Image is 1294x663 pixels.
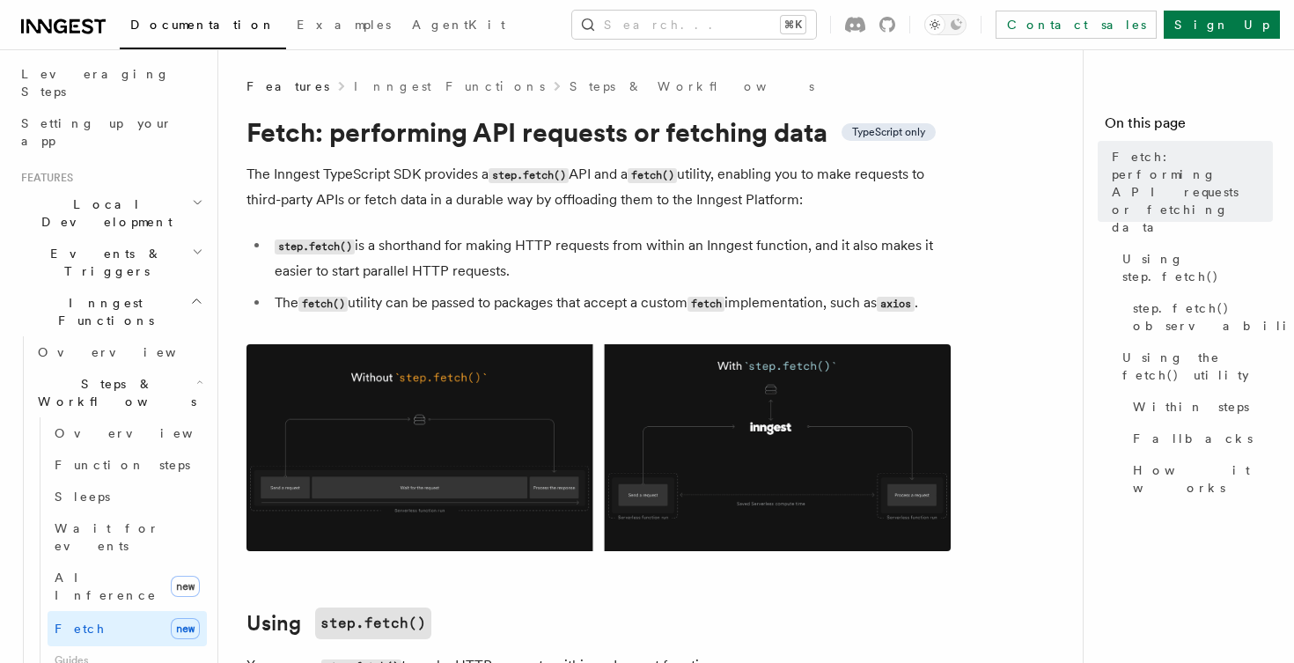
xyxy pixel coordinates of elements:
[14,245,192,280] span: Events & Triggers
[1122,349,1273,384] span: Using the fetch() utility
[246,116,951,148] h1: Fetch: performing API requests or fetching data
[31,368,207,417] button: Steps & Workflows
[1164,11,1280,39] a: Sign Up
[171,618,200,639] span: new
[781,16,805,33] kbd: ⌘K
[354,77,545,95] a: Inngest Functions
[48,512,207,562] a: Wait for events
[120,5,286,49] a: Documentation
[1105,141,1273,243] a: Fetch: performing API requests or fetching data
[852,125,925,139] span: TypeScript only
[14,171,73,185] span: Features
[401,5,516,48] a: AgentKit
[1133,461,1273,497] span: How it works
[687,297,724,312] code: fetch
[14,287,207,336] button: Inngest Functions
[31,375,196,410] span: Steps & Workflows
[246,162,951,212] p: The Inngest TypeScript SDK provides a API and a utility, enabling you to make requests to third-p...
[130,18,276,32] span: Documentation
[489,168,569,183] code: step.fetch()
[48,481,207,512] a: Sleeps
[1126,454,1273,504] a: How it works
[48,562,207,611] a: AI Inferencenew
[14,294,190,329] span: Inngest Functions
[269,233,951,284] li: is a shorthand for making HTTP requests from within an Inngest function, and it also makes it eas...
[1126,391,1273,423] a: Within steps
[286,5,401,48] a: Examples
[14,188,207,238] button: Local Development
[315,608,431,639] code: step.fetch()
[48,449,207,481] a: Function steps
[572,11,816,39] button: Search...⌘K
[14,195,192,231] span: Local Development
[55,571,157,602] span: AI Inference
[924,14,967,35] button: Toggle dark mode
[1115,342,1273,391] a: Using the fetch() utility
[1112,148,1273,236] span: Fetch: performing API requests or fetching data
[1105,113,1273,141] h4: On this page
[55,622,106,636] span: Fetch
[298,297,348,312] code: fetch()
[171,576,200,597] span: new
[996,11,1157,39] a: Contact sales
[297,18,391,32] span: Examples
[246,608,431,639] a: Usingstep.fetch()
[1115,243,1273,292] a: Using step.fetch()
[412,18,505,32] span: AgentKit
[1126,292,1273,342] a: step.fetch() observability
[877,297,914,312] code: axios
[55,521,159,553] span: Wait for events
[628,168,677,183] code: fetch()
[21,67,170,99] span: Leveraging Steps
[14,58,207,107] a: Leveraging Steps
[48,417,207,449] a: Overview
[14,238,207,287] button: Events & Triggers
[55,490,110,504] span: Sleeps
[55,426,236,440] span: Overview
[38,345,219,359] span: Overview
[269,291,951,316] li: The utility can be passed to packages that accept a custom implementation, such as .
[1126,423,1273,454] a: Fallbacks
[1133,430,1253,447] span: Fallbacks
[246,77,329,95] span: Features
[14,107,207,157] a: Setting up your app
[1122,250,1273,285] span: Using step.fetch()
[21,116,173,148] span: Setting up your app
[570,77,814,95] a: Steps & Workflows
[31,336,207,368] a: Overview
[48,611,207,646] a: Fetchnew
[55,458,190,472] span: Function steps
[275,239,355,254] code: step.fetch()
[1133,398,1249,416] span: Within steps
[246,344,951,551] img: Using Fetch offloads the HTTP request to the Inngest Platform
